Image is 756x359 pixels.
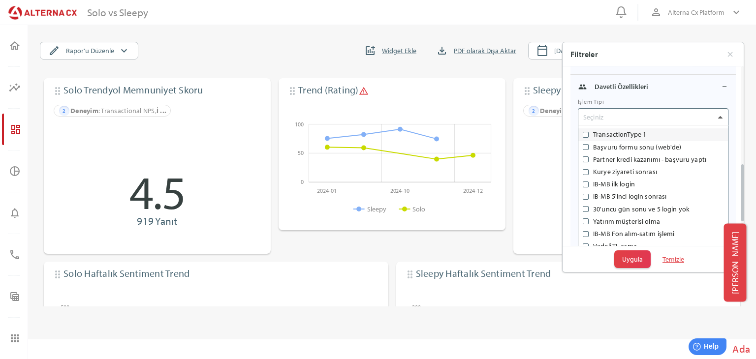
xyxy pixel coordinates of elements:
i: drag_indicator [404,269,416,280]
i: home [9,40,21,52]
span: 30'uncu gün sonu ve 5 login yok [593,205,690,213]
i: addchart [364,45,376,57]
div: İşlem Tipi [578,98,728,105]
span: Uygula [622,253,643,265]
b: Deneyim [70,106,98,115]
span: IB-MB 5'inci login sonrası [593,192,666,201]
span: Yatırım müşterisi olma [593,217,660,226]
input: SeçinizTransactionType 1Başvuru formu sonu (web'de)Partner kredi kazanımı - başvuru yaptıKurye zi... [583,113,586,122]
div: 2 [59,106,69,116]
i: dashboard [10,123,22,135]
span: Widget Ekle [382,45,416,57]
tspan: 2024-10 [390,187,410,194]
span: [PERSON_NAME] [730,231,741,294]
span: Rapor'u Düzenle [66,45,114,57]
i: table_view [9,291,21,302]
h6: 919 Yanıt [48,215,267,227]
tspan: 0 [301,178,304,185]
div: : Transactional NPS, [540,103,636,119]
span: Sleepy Haftalık Sentiment Trend [416,267,551,279]
div: Davetli Özellikleri [595,83,705,91]
tspan: 100 [295,120,304,127]
button: PDF olarak Dışa Aktar [428,42,524,60]
b: İ ... [157,106,166,115]
button: Temizle [655,250,692,268]
span: Alterna Cx Platform [668,6,724,18]
i: phone [9,249,21,261]
i: people [578,83,587,91]
i: edit [48,45,60,57]
div: 2 [529,106,539,116]
span: TransactionType 1 [593,130,646,139]
tspan: 500 [61,303,69,310]
i: file_download [436,45,448,57]
i: drag_indicator [52,269,63,280]
span: Trend (Rating) [298,84,359,96]
span: Solo Haftalık Sentiment Trend [63,267,189,279]
i: drag_indicator [286,85,298,97]
i: drag_indicator [52,85,63,97]
tspan: 50 [298,149,304,156]
h6: 436 Yanıt [517,215,736,227]
h1: 4.5 [48,140,267,215]
i: close [726,50,734,59]
div: : Transactional NPS, [70,103,166,119]
i: pie_chart_outlined [9,165,21,177]
tspan: 2024-01 [317,187,337,194]
button: [DATE][PERSON_NAME] - [DATE] [528,42,670,60]
i: warning_amber [359,86,369,96]
button: Rapor'u Düzenle [40,42,138,60]
button: Uygula [614,250,651,268]
div: Solo vs Sleepy [87,6,148,19]
button: Widget Ekle [356,42,424,60]
span: Başvuru formu sonu (web'de) [593,143,682,151]
i: remove [721,83,728,90]
i: keyboard_arrow_down [730,6,742,18]
i: person_outline [650,6,662,18]
span: Temizle [662,253,684,265]
b: Deneyim [540,106,568,115]
span: Solo Trendyol Memnuniyet Skoru [63,84,203,96]
i: apps [9,332,21,344]
i: notifications [9,207,21,219]
span: IB-MB ilk login [593,179,635,188]
span: IB-MB Fon alım-satım işlemi [593,229,675,238]
i: insights [9,82,21,93]
i: drag_indicator [521,85,533,97]
tspan: 200 [412,303,421,311]
span: [DATE][PERSON_NAME] - [DATE] [554,45,646,57]
i: calendar_today [536,45,548,57]
button: [PERSON_NAME] [724,223,747,301]
span: Sleepy Trendyol Memnuniyet Skoru [533,84,682,96]
span: PDF olarak Dışa Aktar [454,45,516,57]
h1: 4.7 [517,140,736,215]
div: Filtreler [570,46,724,62]
span: Vadeli TL açma [593,241,637,250]
span: Ada [732,342,750,355]
i: keyboard_arrow_down [118,45,130,57]
span: Kurye ziyareti sonrası [593,167,657,176]
span: Partner kredi kazanımı - başvuru yaptı [593,155,706,164]
tspan: 2024-12 [463,187,483,194]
